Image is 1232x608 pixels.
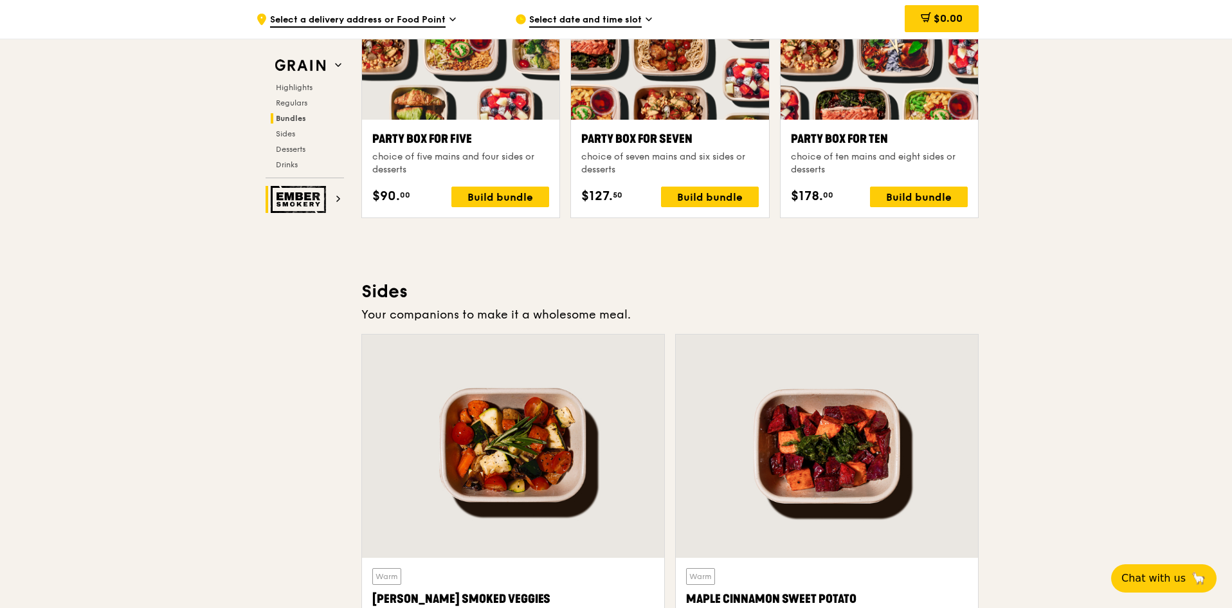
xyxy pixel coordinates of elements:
div: Party Box for Ten [791,130,968,148]
div: Warm [686,568,715,585]
span: $178. [791,187,823,206]
div: choice of seven mains and six sides or desserts [581,151,758,176]
span: $0.00 [934,12,963,24]
span: $127. [581,187,613,206]
div: Party Box for Five [372,130,549,148]
div: Build bundle [661,187,759,207]
span: 00 [823,190,833,200]
div: Maple Cinnamon Sweet Potato [686,590,968,608]
span: Highlights [276,83,313,92]
span: Select date and time slot [529,14,642,28]
span: Desserts [276,145,305,154]
span: Drinks [276,160,298,169]
span: Chat with us [1121,571,1186,586]
h3: Sides [361,280,979,303]
div: Build bundle [870,187,968,207]
div: choice of five mains and four sides or desserts [372,151,549,176]
div: Build bundle [451,187,549,207]
div: Your companions to make it a wholesome meal. [361,306,979,324]
span: 50 [613,190,622,200]
span: Sides [276,129,295,138]
button: Chat with us🦙 [1111,564,1217,593]
img: Grain web logo [271,54,330,77]
span: 00 [400,190,410,200]
span: Regulars [276,98,307,107]
span: $90. [372,187,400,206]
span: Select a delivery address or Food Point [270,14,446,28]
span: Bundles [276,114,306,123]
span: 🦙 [1191,571,1206,586]
div: [PERSON_NAME] Smoked Veggies [372,590,654,608]
div: choice of ten mains and eight sides or desserts [791,151,968,176]
div: Party Box for Seven [581,130,758,148]
img: Ember Smokery web logo [271,186,330,213]
div: Warm [372,568,401,585]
